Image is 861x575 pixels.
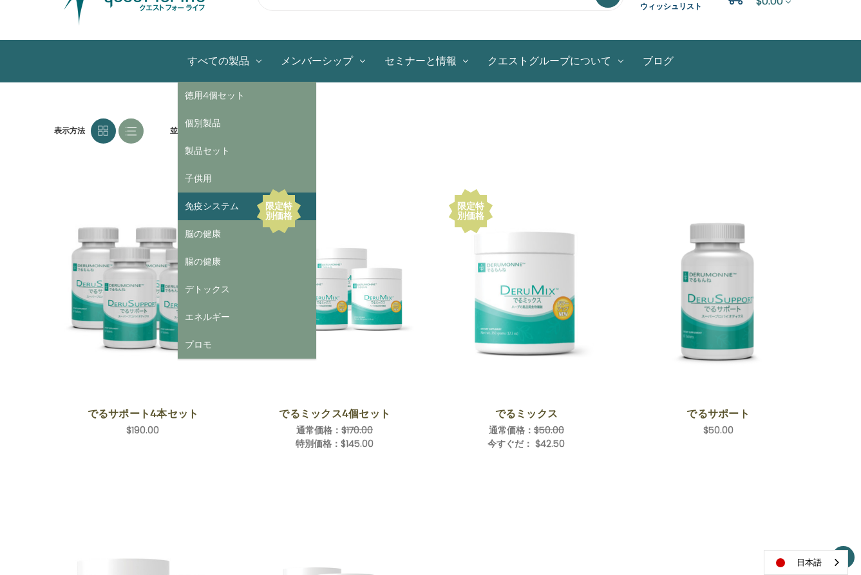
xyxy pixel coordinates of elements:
span: 通常価格： [296,424,341,437]
a: 個別製品 [178,109,316,137]
a: 徳用4個セット [178,82,316,109]
a: 製品セット [178,137,316,165]
img: でるミックス [447,212,606,372]
span: $50.00 [534,424,564,437]
span: $42.50 [535,437,565,450]
a: DeruMix 4-Save Set,Was:$170.00, Now:$145.00 [255,187,414,397]
label: 並び順 [163,121,193,140]
a: DeruMix,Was:$50.00, Now:$42.50 [447,187,606,397]
a: クエストグループについて [478,41,633,82]
span: 通常価格： [489,424,534,437]
a: エネルギー [178,303,316,331]
a: プロモ [178,331,316,359]
a: でるサポート [646,406,791,421]
img: でるサポート [639,212,798,372]
aside: Language selected: 日本語 [764,550,848,575]
a: DeruSupport 4-Save Set,$190.00 [64,187,223,397]
div: 限定特別価格 [455,202,487,221]
a: 免疫システム [178,193,316,220]
img: でるサポート4本セット [64,212,223,372]
a: メンバーシップ [271,41,375,82]
a: 子供用 [178,165,316,193]
a: ブログ [633,41,683,82]
a: セミナーと情報 [375,41,478,82]
a: All Products [178,41,271,82]
a: でるサポート4本セット [70,406,215,421]
img: でるミックス4個セット [255,212,414,372]
a: デトックス [178,276,316,303]
a: でるミックス [454,406,599,421]
div: Language [764,550,848,575]
a: 腸の健康 [178,248,316,276]
a: DeruSupport,$50.00 [639,187,798,397]
div: 限定特別価格 [263,202,295,221]
span: $170.00 [341,424,373,437]
span: $50.00 [703,424,733,437]
span: 今すぐだ： [487,437,533,450]
span: 表示方法 [54,125,85,137]
span: $145.00 [341,437,374,450]
a: 脳の健康 [178,220,316,248]
a: でるミックス4個セット [262,406,407,421]
span: 特別価格： [296,437,341,450]
span: $190.00 [126,424,159,437]
a: 日本語 [764,551,847,574]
